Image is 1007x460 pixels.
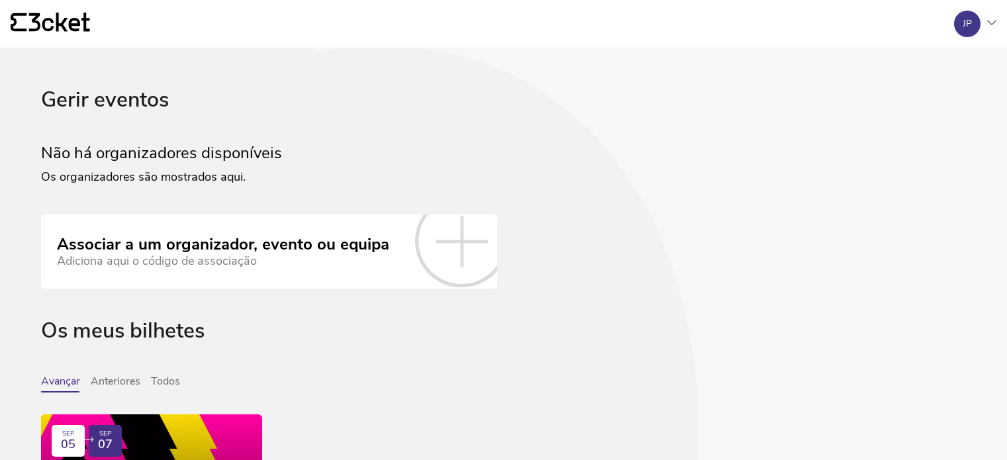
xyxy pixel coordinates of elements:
g: {' '} [11,13,26,32]
div: Gerir eventos [41,88,966,144]
button: Avançar [41,375,80,392]
div: Adiciona aqui o código de associação [57,254,389,268]
span: 05 [61,437,75,451]
div: SEP [99,430,111,438]
div: Os meus bilhetes [41,319,966,375]
a: Associar a um organizador, evento ou equipa Adiciona aqui o código de associação [41,214,497,289]
span: 07 [98,437,113,451]
p: Os organizadores são mostrados aqui. [41,162,966,184]
button: Todos [151,375,180,392]
h2: Não há organizadores disponíveis [41,144,966,163]
div: SEP [62,430,74,438]
div: Associar a um organizador, evento ou equipa [57,236,389,254]
button: Anteriores [91,375,140,392]
a: {' '} [11,13,90,35]
div: JP [963,19,972,29]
